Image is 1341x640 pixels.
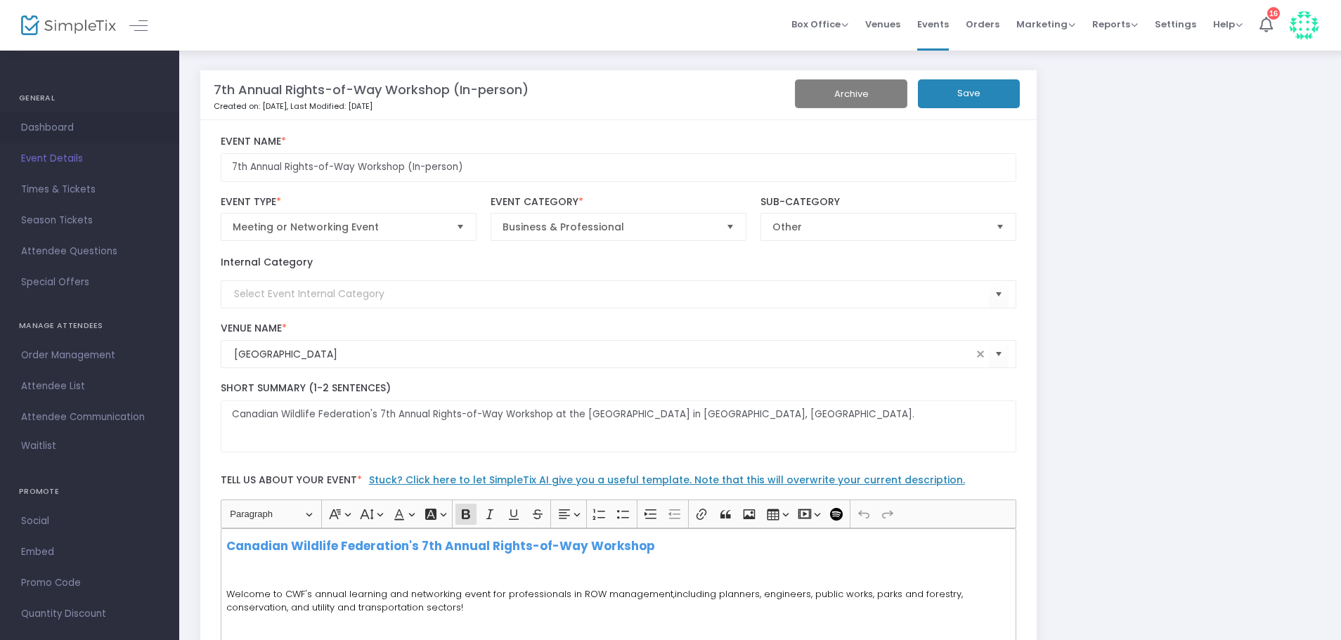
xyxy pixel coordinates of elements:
span: Venues [865,6,900,42]
span: Times & Tickets [21,181,158,199]
button: Select [989,340,1009,369]
label: Event Category [491,196,747,209]
span: Attendee List [21,377,158,396]
label: Event Name [221,136,1017,148]
input: Select Venue [234,347,973,362]
p: Created on: [DATE] [214,100,753,112]
label: Internal Category [221,255,313,270]
span: Quantity Discount [21,605,158,623]
span: , Last Modified: [DATE] [287,100,372,112]
span: Meeting or Networking Event [233,220,446,234]
span: Promo Code [21,574,158,592]
button: Archive [795,79,907,108]
span: Season Tickets [21,211,158,230]
label: Tell us about your event [214,466,1023,499]
span: Other [772,220,985,234]
span: Order Management [21,346,158,365]
span: Attendee Communication [21,408,158,426]
span: Settings [1155,6,1196,42]
label: Event Type [221,196,477,209]
span: Paragraph [230,506,303,523]
span: Short Summary (1-2 Sentences) [221,381,391,395]
span: Embed [21,543,158,561]
h4: GENERAL [19,84,160,112]
label: Sub-Category [760,196,1017,209]
span: including planners, engineers, public works, parks and forestry, conservation, and utility and tr... [226,587,963,615]
span: Event Details [21,150,158,168]
input: Enter Event Name [221,153,1017,182]
span: Reports [1092,18,1138,31]
button: Select [990,214,1010,240]
input: Select Event Internal Category [234,287,990,301]
h4: MANAGE ATTENDEES [19,312,160,340]
span: Special Offers [21,273,158,292]
span: Social [21,512,158,530]
span: clear [972,346,989,363]
span: Marketing [1016,18,1075,31]
label: Venue Name [221,322,1017,335]
span: Orders [966,6,999,42]
div: 16 [1267,7,1280,20]
strong: Canadian Wildlife Federation's 7th Annual Rights-of-Way Workshop [226,537,655,554]
span: Business & Professional [503,220,715,234]
m-panel-title: 7th Annual Rights-of-Way Workshop (In-person) [214,80,529,99]
span: Waitlist [21,439,56,453]
button: Select [989,280,1009,308]
button: Select [451,214,470,240]
div: Editor toolbar [221,499,1017,528]
a: Stuck? Click here to let SimpleTix AI give you a useful template. Note that this will overwrite y... [369,473,965,487]
span: Events [917,6,949,42]
span: Attendee Questions [21,242,158,261]
button: Paragraph [223,503,318,525]
button: Save [918,79,1020,108]
span: Box Office [791,18,848,31]
h4: PROMOTE [19,478,160,506]
span: Help [1213,18,1243,31]
span: Welcome to CWF's annual learning and networking event for professionals in ROW management, [226,587,675,601]
button: Select [720,214,740,240]
span: Dashboard [21,119,158,137]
